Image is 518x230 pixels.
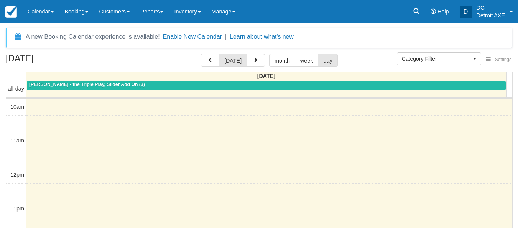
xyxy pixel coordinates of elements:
img: checkfront-main-nav-mini-logo.png [5,6,17,18]
span: [PERSON_NAME] - the Triple Play, Slider Add On (3) [29,82,145,87]
div: D [460,6,472,18]
span: Category Filter [402,55,471,63]
button: Enable New Calendar [163,33,222,41]
button: [DATE] [219,54,247,67]
p: Detroit AXE [477,12,505,19]
span: 11am [10,137,24,144]
span: Settings [495,57,511,62]
button: day [318,54,337,67]
span: [DATE] [257,73,276,79]
span: Help [437,8,449,15]
button: month [269,54,295,67]
i: Help [431,9,436,14]
span: | [225,33,227,40]
a: Learn about what's new [230,33,294,40]
p: DG [477,4,505,12]
a: [PERSON_NAME] - the Triple Play, Slider Add On (3) [27,81,506,90]
div: A new Booking Calendar experience is available! [26,32,160,41]
h2: [DATE] [6,54,103,68]
button: Settings [481,54,516,65]
button: week [295,54,319,67]
span: 1pm [13,205,24,212]
span: 10am [10,104,24,110]
button: Category Filter [397,52,481,65]
span: 12pm [10,172,24,178]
